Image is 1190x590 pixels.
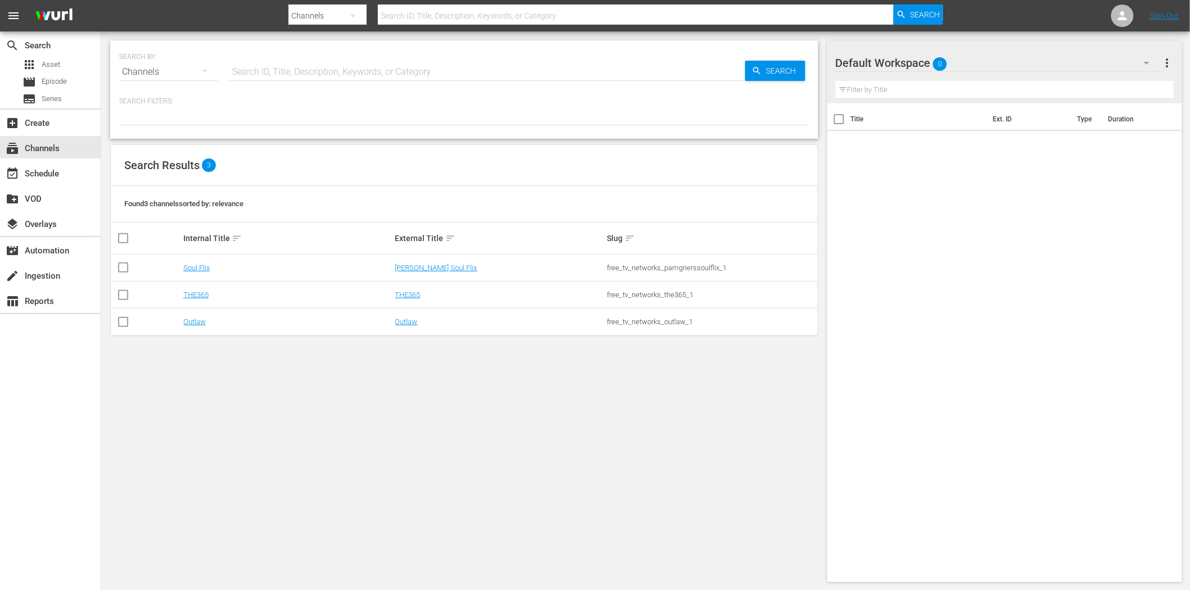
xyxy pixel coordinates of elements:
[27,3,81,29] img: ans4CAIJ8jUAAAAAAAAAAAAAAAAAAAAAAAAgQb4GAAAAAAAAAAAAAAAAAAAAAAAAJMjXAAAAAAAAAAAAAAAAAAAAAAAAgAT5G...
[124,158,200,172] span: Search Results
[395,317,418,326] a: Outlaw
[1160,49,1174,76] button: more_vert
[6,142,19,155] span: Channels
[395,232,604,245] div: External Title
[22,92,36,106] span: Series
[6,192,19,206] span: VOD
[6,167,19,180] span: Schedule
[607,264,816,272] div: free_tv_networks_pamgrierssoulflix_1
[183,264,210,272] a: Soul Flix
[42,76,67,87] span: Episode
[836,47,1161,79] div: Default Workspace
[202,158,216,172] span: 3
[1150,11,1179,20] a: Sign Out
[933,52,947,76] span: 0
[6,116,19,130] span: Create
[183,291,209,299] a: THE365
[910,4,940,25] span: Search
[6,294,19,308] span: Reports
[232,233,242,243] span: sort
[986,103,1070,135] th: Ext. ID
[762,61,805,81] span: Search
[894,4,943,25] button: Search
[6,269,19,283] span: Ingestion
[1070,103,1101,135] th: Type
[395,291,421,299] a: THE365
[183,317,206,326] a: Outlaw
[1101,103,1169,135] th: Duration
[22,58,36,71] span: Asset
[42,93,62,105] span: Series
[6,39,19,52] span: Search
[745,61,805,81] button: Search
[7,9,20,22] span: menu
[1160,56,1174,70] span: more_vert
[395,264,477,272] a: [PERSON_NAME] Soul Flix
[22,75,36,89] span: Episode
[119,56,218,88] div: Channels
[851,103,986,135] th: Title
[6,217,19,231] span: Overlays
[183,232,392,245] div: Internal Title
[42,59,60,70] span: Asset
[607,232,816,245] div: Slug
[607,291,816,299] div: free_tv_networks_the365_1
[625,233,635,243] span: sort
[607,317,816,326] div: free_tv_networks_outlaw_1
[124,199,244,208] span: Found 3 channels sorted by: relevance
[6,244,19,257] span: Automation
[119,97,809,106] p: Search Filters:
[445,233,456,243] span: sort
